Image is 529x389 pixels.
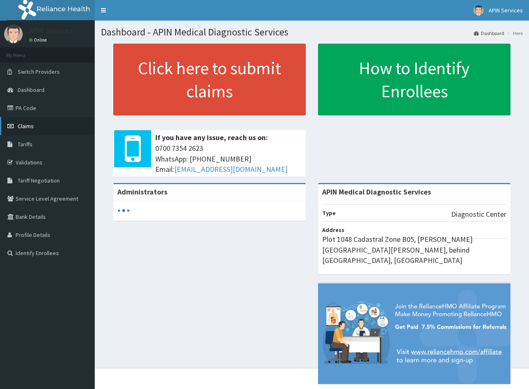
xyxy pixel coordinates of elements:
[113,44,306,115] a: Click here to submit claims
[101,27,523,37] h1: Dashboard - APIN Medical Diagnostic Services
[155,133,268,142] b: If you have any issue, reach us on:
[322,234,506,266] p: Plot 1048 Cadastral Zone B05, [PERSON_NAME][GEOGRAPHIC_DATA][PERSON_NAME], behind [GEOGRAPHIC_DAT...
[505,30,523,37] li: Here
[318,284,510,384] img: provider-team-banner.png
[18,86,44,94] span: Dashboard
[322,226,344,234] b: Address
[474,30,504,37] a: Dashboard
[174,164,288,174] a: [EMAIL_ADDRESS][DOMAIN_NAME]
[489,7,523,14] span: APIN Services
[18,68,60,75] span: Switch Providers
[322,187,431,197] strong: APIN Medical Diagnostic Services
[29,37,49,43] a: Online
[451,209,506,220] p: Diagnostic Center
[29,27,73,34] p: APIN Services
[155,143,302,175] span: 0700 7354 2623 WhatsApp: [PHONE_NUMBER] Email:
[18,122,34,130] span: Claims
[117,204,130,217] svg: audio-loading
[473,5,484,16] img: User Image
[4,25,23,43] img: User Image
[322,209,336,217] b: Type
[117,187,167,197] b: Administrators
[18,177,60,184] span: Tariff Negotiation
[318,44,510,115] a: How to Identify Enrollees
[18,141,33,148] span: Tariffs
